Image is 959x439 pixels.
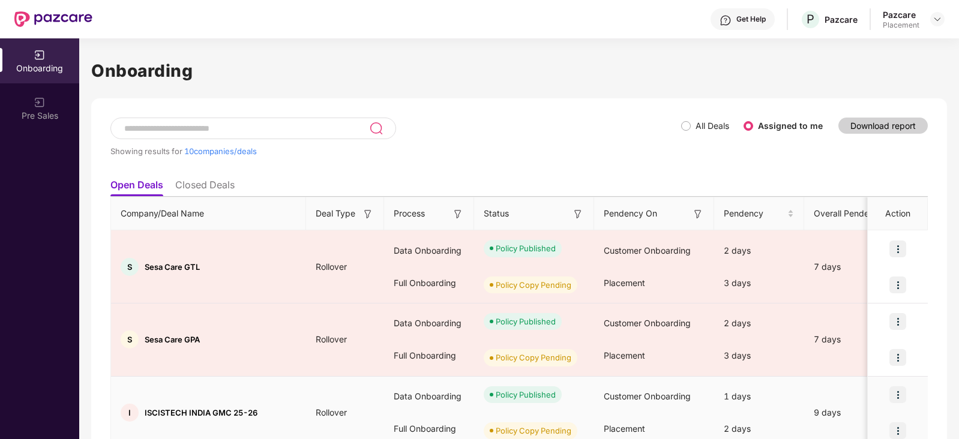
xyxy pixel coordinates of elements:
div: Full Onboarding [384,267,474,299]
label: All Deals [696,121,729,131]
div: 9 days [804,406,906,419]
img: svg+xml;base64,PHN2ZyB3aWR0aD0iMTYiIGhlaWdodD0iMTYiIHZpZXdCb3g9IjAgMCAxNiAxNiIgZmlsbD0ibm9uZSIgeG... [452,208,464,220]
img: icon [889,386,906,403]
img: svg+xml;base64,PHN2ZyB3aWR0aD0iMTYiIGhlaWdodD0iMTYiIHZpZXdCb3g9IjAgMCAxNiAxNiIgZmlsbD0ibm9uZSIgeG... [692,208,704,220]
div: Placement [883,20,919,30]
span: Placement [604,350,645,360]
div: Full Onboarding [384,339,474,372]
span: Rollover [306,407,356,417]
li: Open Deals [110,179,163,196]
img: icon [889,349,906,366]
img: icon [889,422,906,439]
span: Customer Onboarding [604,245,691,255]
span: 10 companies/deals [184,146,257,156]
th: Pendency [714,197,804,230]
div: Showing results for [110,146,681,156]
img: icon [889,313,906,330]
div: 7 days [804,333,906,346]
span: Deal Type [316,207,355,220]
span: Status [484,207,509,220]
div: Pazcare [825,14,858,25]
span: Sesa Care GTL [145,262,200,272]
div: Data Onboarding [384,307,474,339]
span: Rollover [306,334,356,344]
span: ISCISTECH INDIA GMC 25-26 [145,408,257,417]
img: icon [889,240,906,257]
button: Download report [838,118,928,134]
div: Get Help [736,14,766,24]
li: Closed Deals [175,179,235,196]
th: Overall Pendency [804,197,906,230]
span: Sesa Care GPA [145,335,200,344]
div: Policy Published [496,389,556,401]
th: Company/Deal Name [111,197,306,230]
img: icon [889,276,906,293]
div: Pazcare [883,9,919,20]
img: svg+xml;base64,PHN2ZyBpZD0iSGVscC0zMngzMiIgeG1sbnM9Imh0dHA6Ly93d3cudzMub3JnLzIwMDAvc3ZnIiB3aWR0aD... [720,14,732,26]
div: Policy Published [496,315,556,327]
span: Process [394,207,425,220]
div: Policy Published [496,242,556,254]
span: Customer Onboarding [604,318,691,328]
img: svg+xml;base64,PHN2ZyB3aWR0aD0iMjAiIGhlaWdodD0iMjAiIHZpZXdCb3g9IjAgMCAyMCAyMCIgZmlsbD0ibm9uZSIgeG... [34,97,46,109]
span: Pendency [724,207,785,220]
img: svg+xml;base64,PHN2ZyB3aWR0aD0iMjQiIGhlaWdodD0iMjUiIHZpZXdCb3g9IjAgMCAyNCAyNSIgZmlsbD0ibm9uZSIgeG... [369,121,383,136]
span: Placement [604,278,645,288]
div: Data Onboarding [384,380,474,413]
img: svg+xml;base64,PHN2ZyBpZD0iRHJvcGRvd24tMzJ4MzIiIHhtbG5zPSJodHRwOi8vd3d3LnczLm9yZy8yMDAwL3N2ZyIgd2... [933,14,942,24]
div: S [121,330,139,348]
th: Action [868,197,928,230]
div: 7 days [804,260,906,273]
div: Policy Copy Pending [496,279,571,291]
div: Data Onboarding [384,234,474,267]
span: Pendency On [604,207,657,220]
span: Customer Onboarding [604,391,691,401]
span: Placement [604,423,645,434]
img: New Pazcare Logo [14,11,92,27]
img: svg+xml;base64,PHN2ZyB3aWR0aD0iMjAiIGhlaWdodD0iMjAiIHZpZXdCb3g9IjAgMCAyMCAyMCIgZmlsbD0ibm9uZSIgeG... [34,49,46,61]
div: 3 days [714,267,804,299]
div: S [121,258,139,276]
label: Assigned to me [758,121,823,131]
div: I [121,404,139,422]
div: Policy Copy Pending [496,425,571,437]
span: P [807,12,814,26]
img: svg+xml;base64,PHN2ZyB3aWR0aD0iMTYiIGhlaWdodD0iMTYiIHZpZXdCb3g9IjAgMCAxNiAxNiIgZmlsbD0ibm9uZSIgeG... [572,208,584,220]
div: 2 days [714,234,804,267]
div: Policy Copy Pending [496,351,571,363]
div: 2 days [714,307,804,339]
span: Rollover [306,261,356,272]
img: svg+xml;base64,PHN2ZyB3aWR0aD0iMTYiIGhlaWdodD0iMTYiIHZpZXdCb3g9IjAgMCAxNiAxNiIgZmlsbD0ibm9uZSIgeG... [362,208,374,220]
div: 1 days [714,380,804,413]
h1: Onboarding [91,58,947,84]
div: 3 days [714,339,804,372]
